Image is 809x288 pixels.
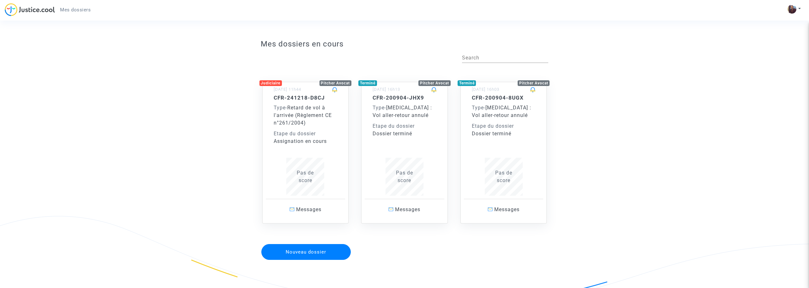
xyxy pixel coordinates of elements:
span: Messages [395,206,420,212]
a: TerminéPitcher Avocat[DATE] 16h03CFR-200904-8UGXType-[MEDICAL_DATA] : Vol aller-retour annuléEtap... [454,69,553,224]
h5: CFR-200904-JHX9 [373,95,436,101]
span: Type [373,105,385,111]
small: [DATE] 11h44 [274,87,301,92]
a: Messages [365,199,444,220]
span: Messages [296,206,321,212]
div: Dossier terminé [472,130,536,138]
span: Type [472,105,484,111]
div: Etape du dossier [373,122,436,130]
div: Assignation en cours [274,138,338,145]
div: Judiciaire [259,80,282,86]
div: Etape du dossier [472,122,536,130]
small: [DATE] 16h03 [472,87,499,92]
span: [MEDICAL_DATA] : Vol aller-retour annulé [472,105,531,118]
small: [DATE] 16h13 [373,87,400,92]
img: AOh14Gh7VrQhdRKXpoSeHcn20Mi1BqWuHyXUVw8GBb3j=s96-c [788,5,796,14]
h5: CFR-200904-8UGX [472,95,536,101]
h5: CFR-241218-D8CJ [274,95,338,101]
div: Etape du dossier [274,130,338,138]
a: JudiciairePitcher Avocat[DATE] 11h44CFR-241218-D8CJType-Retard de vol à l'arrivée (Règlement CE n... [256,69,355,224]
a: Mes dossiers [55,5,96,15]
div: Dossier terminé [373,130,436,138]
span: - [274,105,287,111]
span: Retard de vol à l'arrivée (Règlement CE n°261/2004) [274,105,332,126]
span: Mes dossiers [60,7,91,13]
div: Terminé [358,80,377,86]
img: jc-logo.svg [5,3,55,16]
a: Nouveau dossier [261,240,352,246]
span: Pas de score [495,170,512,183]
a: TerminéPitcher Avocat[DATE] 16h13CFR-200904-JHX9Type-[MEDICAL_DATA] : Vol aller-retour annuléEtap... [355,69,454,224]
span: [MEDICAL_DATA] : Vol aller-retour annulé [373,105,432,118]
div: Pitcher Avocat [319,80,352,86]
span: Messages [494,206,520,212]
div: Pitcher Avocat [418,80,451,86]
span: Type [274,105,286,111]
a: Messages [464,199,544,220]
span: - [472,105,485,111]
span: Pas de score [396,170,413,183]
a: Messages [266,199,345,220]
div: Terminé [458,80,476,86]
span: - [373,105,386,111]
h3: Mes dossiers en cours [261,40,549,49]
div: Pitcher Avocat [518,80,550,86]
span: Pas de score [297,170,314,183]
button: Nouveau dossier [261,244,351,260]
